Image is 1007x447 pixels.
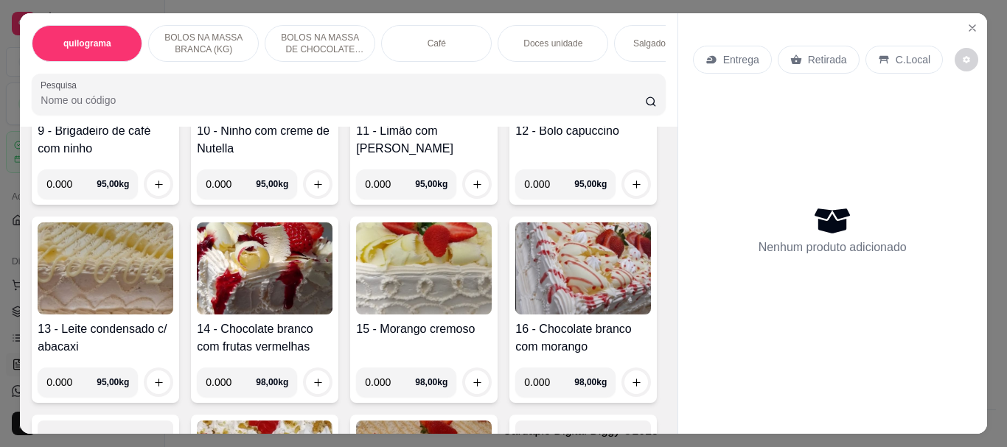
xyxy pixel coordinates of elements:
button: decrease-product-quantity [955,48,978,71]
h4: 12 - Bolo capuccino [515,122,651,140]
button: increase-product-quantity [465,172,489,196]
input: 0.00 [206,169,256,199]
p: Doces unidade [523,38,582,49]
p: Café [428,38,446,49]
h4: 15 - Morango cremoso [356,320,492,338]
h4: 9 - Brigadeiro de café com ninho [38,122,173,158]
input: 0.00 [524,169,574,199]
p: BOLOS NA MASSA DE CHOCOLATE preço por (KG) [277,32,363,55]
h4: 14 - Chocolate branco com frutas vermelhas [197,320,332,356]
h4: 16 - Chocolate branco com morango [515,320,651,356]
p: Entrega [723,52,759,67]
h4: 10 - Ninho com creme de Nutella [197,122,332,158]
p: quilograma [63,38,111,49]
input: 0.00 [206,367,256,397]
button: increase-product-quantity [147,172,170,196]
input: 0.00 [365,367,415,397]
button: increase-product-quantity [306,172,330,196]
button: increase-product-quantity [306,370,330,394]
p: Nenhum produto adicionado [759,239,907,256]
button: increase-product-quantity [465,370,489,394]
button: Close [961,16,984,40]
p: Salgados variados [633,38,706,49]
label: Pesquisa [41,79,82,91]
button: increase-product-quantity [624,172,648,196]
input: 0.00 [365,169,415,199]
input: 0.00 [524,367,574,397]
img: product-image [38,222,173,314]
button: increase-product-quantity [147,370,170,394]
input: Pesquisa [41,93,645,108]
img: product-image [515,222,651,314]
button: increase-product-quantity [624,370,648,394]
img: product-image [356,222,492,314]
input: 0.00 [46,367,97,397]
h4: 13 - Leite condensado c/ abacaxi [38,320,173,356]
p: C.Local [896,52,930,67]
p: Retirada [808,52,847,67]
h4: 11 - Limão com [PERSON_NAME] [356,122,492,158]
img: product-image [197,222,332,314]
p: BOLOS NA MASSA BRANCA (KG) [161,32,246,55]
input: 0.00 [46,169,97,199]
